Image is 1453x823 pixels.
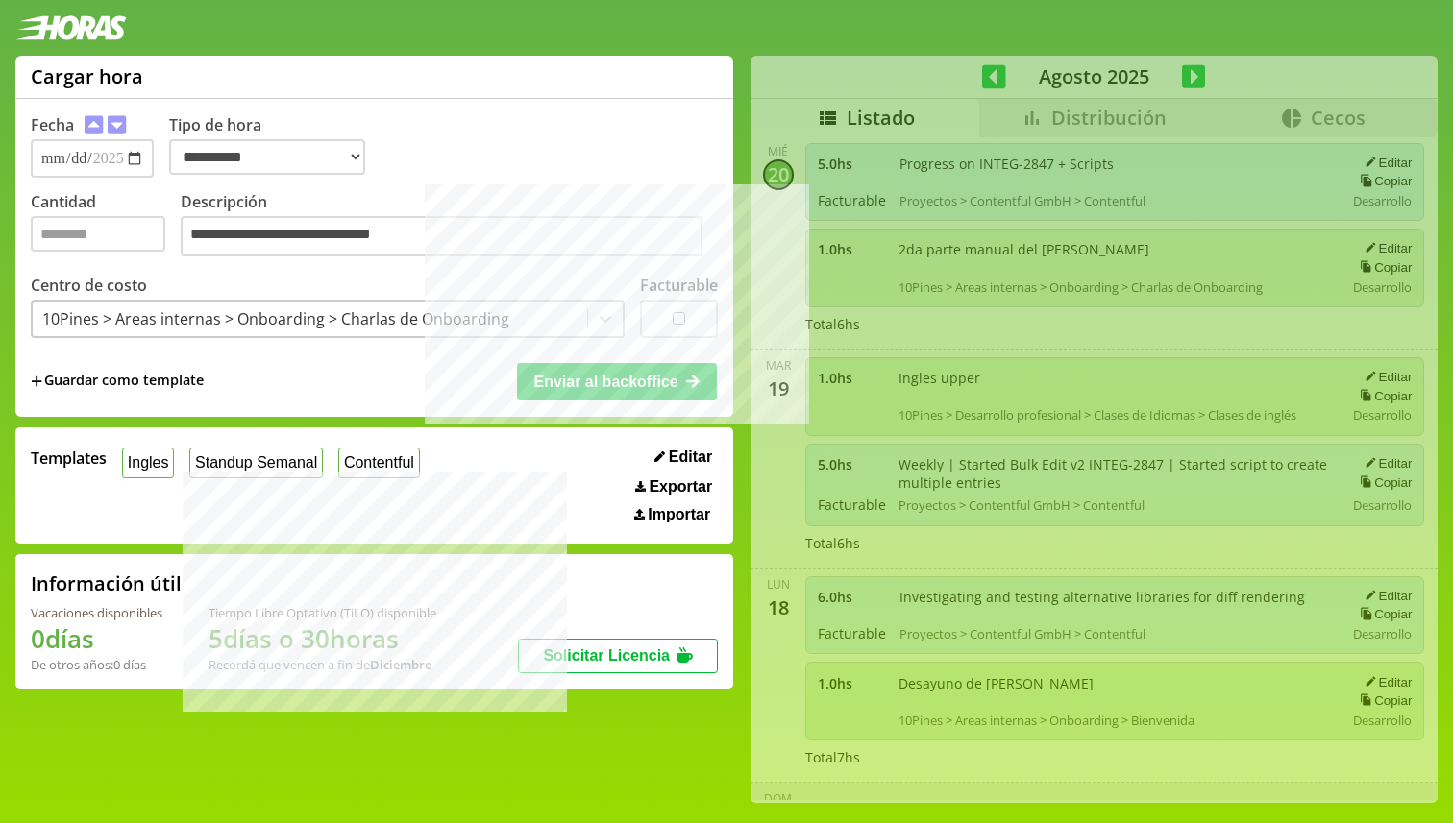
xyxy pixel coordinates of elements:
button: Editar [649,448,718,467]
label: Cantidad [31,191,181,261]
button: Enviar al backoffice [517,363,717,399]
b: Diciembre [370,656,431,673]
label: Facturable [640,275,718,296]
button: Exportar [629,477,718,496]
h1: Cargar hora [31,63,143,89]
img: logotipo [15,15,127,40]
span: Solicitar Licencia [543,647,670,664]
div: Vacaciones disponibles [31,604,162,621]
button: Ingles [122,448,174,477]
select: Tipo de hora [169,139,365,175]
div: 10Pines > Areas internas > Onboarding > Charlas de Onboarding [42,308,509,329]
span: Templates [31,448,107,469]
button: Solicitar Licencia [518,639,718,673]
span: Editar [669,448,712,466]
input: Cantidad [31,216,165,252]
label: Fecha [31,114,74,135]
button: Standup Semanal [189,448,323,477]
span: Importar [648,506,710,523]
div: Tiempo Libre Optativo (TiLO) disponible [209,604,436,621]
h2: Información útil [31,570,182,596]
h1: 5 días o 30 horas [209,621,436,656]
label: Descripción [181,191,718,261]
h1: 0 días [31,621,162,656]
label: Centro de costo [31,275,147,296]
span: Exportar [649,478,712,496]
span: Enviar al backoffice [533,374,677,390]
span: + [31,371,42,392]
label: Tipo de hora [169,114,381,178]
button: Contentful [338,448,420,477]
div: De otros años: 0 días [31,656,162,673]
div: Recordá que vencen a fin de [209,656,436,673]
textarea: Descripción [181,216,702,256]
span: +Guardar como template [31,371,204,392]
